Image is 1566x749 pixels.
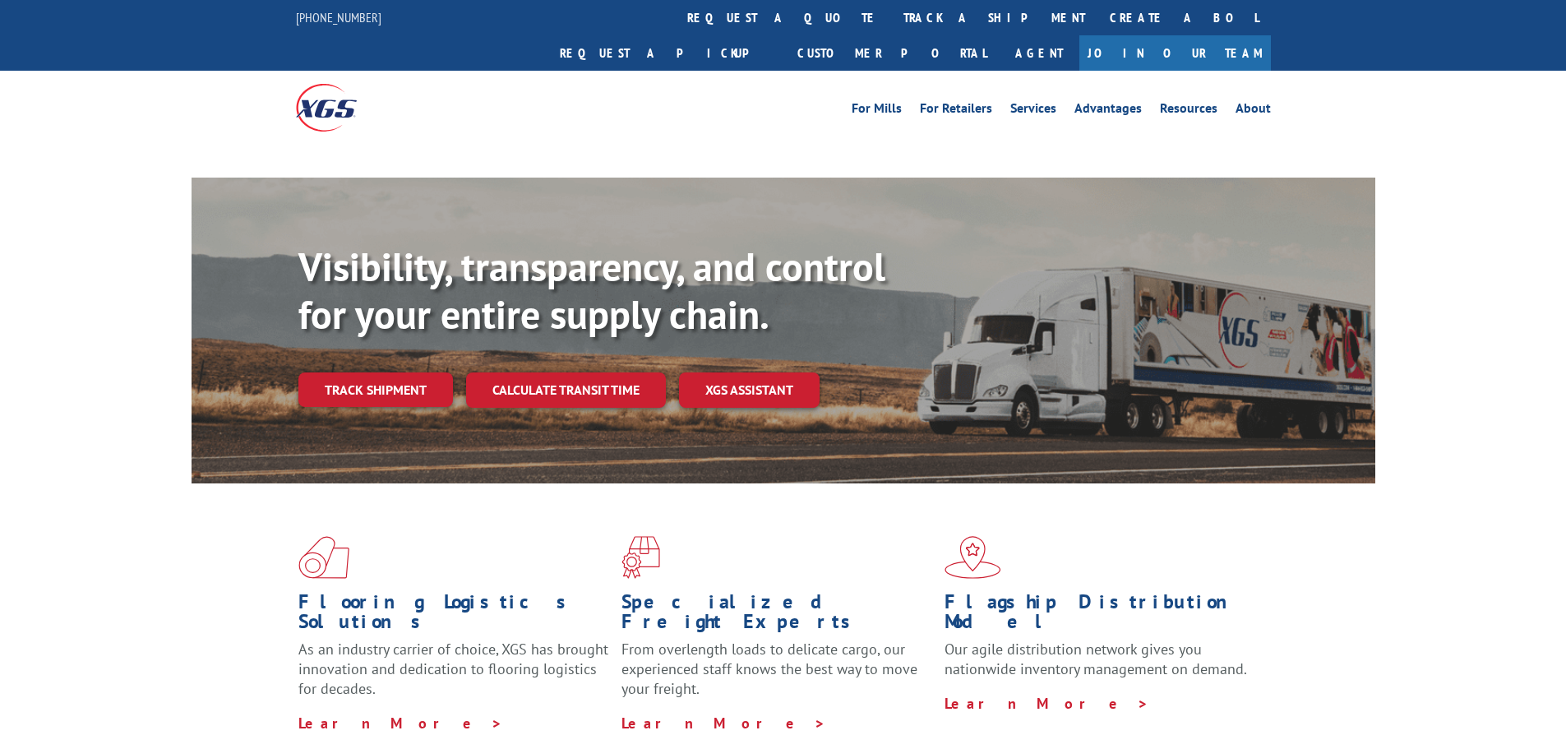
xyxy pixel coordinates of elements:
[298,372,453,407] a: Track shipment
[296,9,381,25] a: [PHONE_NUMBER]
[945,694,1149,713] a: Learn More >
[945,536,1001,579] img: xgs-icon-flagship-distribution-model-red
[945,592,1255,640] h1: Flagship Distribution Model
[1010,102,1056,120] a: Services
[621,592,932,640] h1: Specialized Freight Experts
[621,640,932,713] p: From overlength loads to delicate cargo, our experienced staff knows the best way to move your fr...
[547,35,785,71] a: Request a pickup
[1079,35,1271,71] a: Join Our Team
[466,372,666,408] a: Calculate transit time
[621,714,826,733] a: Learn More >
[945,640,1247,678] span: Our agile distribution network gives you nationwide inventory management on demand.
[298,714,503,733] a: Learn More >
[1236,102,1271,120] a: About
[1074,102,1142,120] a: Advantages
[621,536,660,579] img: xgs-icon-focused-on-flooring-red
[1160,102,1217,120] a: Resources
[298,640,608,698] span: As an industry carrier of choice, XGS has brought innovation and dedication to flooring logistics...
[785,35,999,71] a: Customer Portal
[298,536,349,579] img: xgs-icon-total-supply-chain-intelligence-red
[298,241,885,340] b: Visibility, transparency, and control for your entire supply chain.
[999,35,1079,71] a: Agent
[298,592,609,640] h1: Flooring Logistics Solutions
[679,372,820,408] a: XGS ASSISTANT
[920,102,992,120] a: For Retailers
[852,102,902,120] a: For Mills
